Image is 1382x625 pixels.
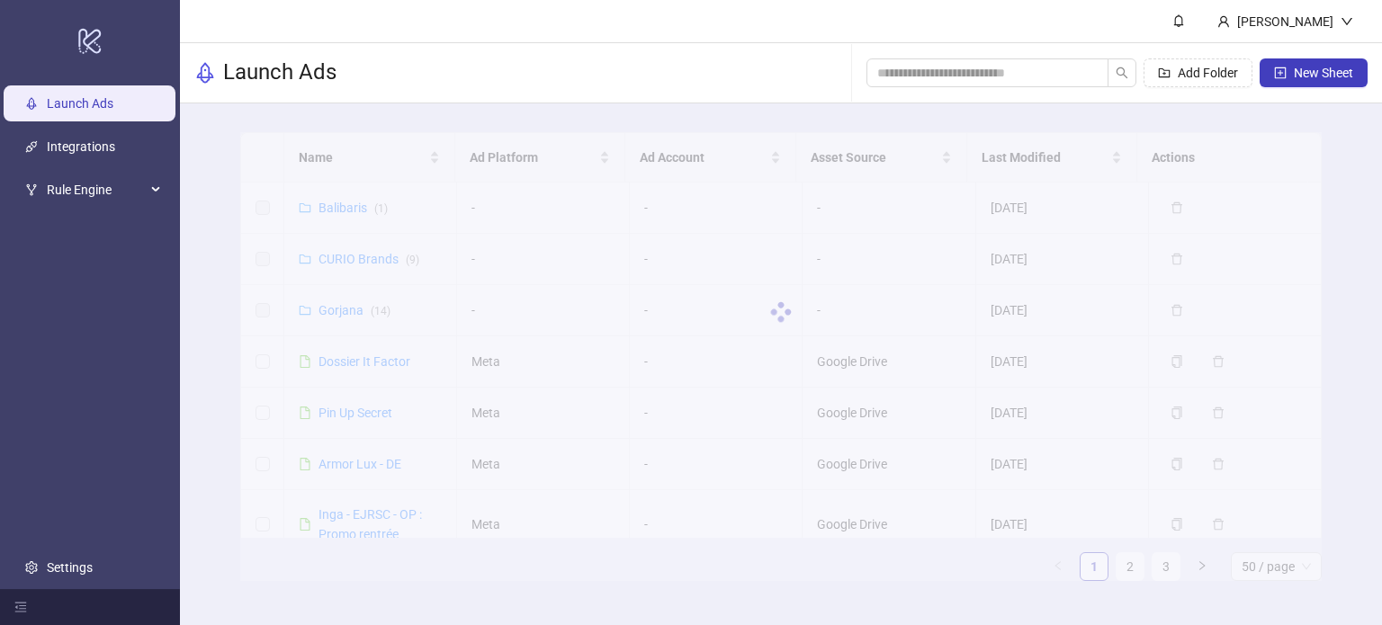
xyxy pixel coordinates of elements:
[47,172,146,208] span: Rule Engine
[223,58,337,87] h3: Launch Ads
[47,96,113,111] a: Launch Ads
[1144,58,1252,87] button: Add Folder
[1341,15,1353,28] span: down
[1116,67,1128,79] span: search
[1158,67,1171,79] span: folder-add
[1230,12,1341,31] div: [PERSON_NAME]
[194,62,216,84] span: rocket
[1217,15,1230,28] span: user
[47,139,115,154] a: Integrations
[25,183,38,196] span: fork
[1294,66,1353,80] span: New Sheet
[47,560,93,575] a: Settings
[1178,66,1238,80] span: Add Folder
[1274,67,1287,79] span: plus-square
[1172,14,1185,27] span: bell
[1260,58,1368,87] button: New Sheet
[14,601,27,613] span: menu-fold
